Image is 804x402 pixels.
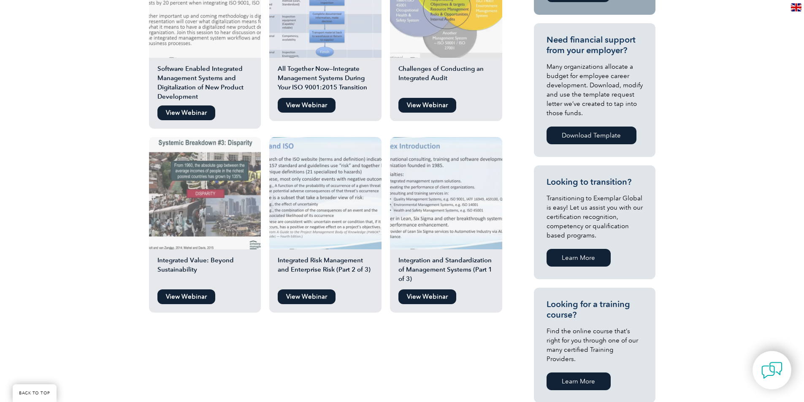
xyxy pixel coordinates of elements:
img: contact-chat.png [761,360,782,381]
p: Find the online course that’s right for you through one of our many certified Training Providers. [547,326,643,364]
a: View Webinar [278,289,336,304]
p: Transitioning to Exemplar Global is easy! Let us assist you with our certification recognition, c... [547,194,643,240]
a: Learn More [547,249,611,267]
a: Learn More [547,372,611,390]
img: Integration and Standardization of Management Systems (Part 1 of 3) [390,137,502,249]
h3: Need financial support from your employer? [547,35,643,56]
a: View Webinar [398,98,456,113]
h2: All Together Now—Integrate Management Systems During Your ISO 9001:2015 Transition [269,64,382,94]
h2: Integrated Risk Management and Enterprise Risk (Part 2 of 3) [269,256,382,285]
p: Many organizations allocate a budget for employee career development. Download, modify and use th... [547,62,643,118]
h2: Challenges of Conducting an Integrated Audit [390,64,502,94]
img: Integrated Risk Management and Enterprise Risk (Part 2 of 3) [269,137,382,249]
a: Download Template [547,127,636,144]
a: Integrated Risk Management and Enterprise Risk (Part 2 of 3) [269,137,382,285]
a: Integrated Value: Beyond Sustainability [149,137,261,285]
h3: Looking for a training course? [547,299,643,320]
h3: Looking to transition? [547,177,643,187]
a: View Webinar [157,289,215,304]
h2: Integrated Value: Beyond Sustainability [149,256,261,285]
a: BACK TO TOP [13,384,57,402]
a: View Webinar [157,105,215,120]
h2: Integration and Standardization of Management Systems (Part 1 of 3) [390,256,502,285]
h2: Software Enabled Integrated Management Systems and Digitalization of New Product Development [149,64,261,101]
img: en [791,3,801,11]
img: Integrated Value: Beyond Sustainability [149,137,261,249]
a: Integration and Standardization of Management Systems (Part 1 of 3) [390,137,502,285]
a: View Webinar [278,98,336,113]
a: View Webinar [398,289,456,304]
